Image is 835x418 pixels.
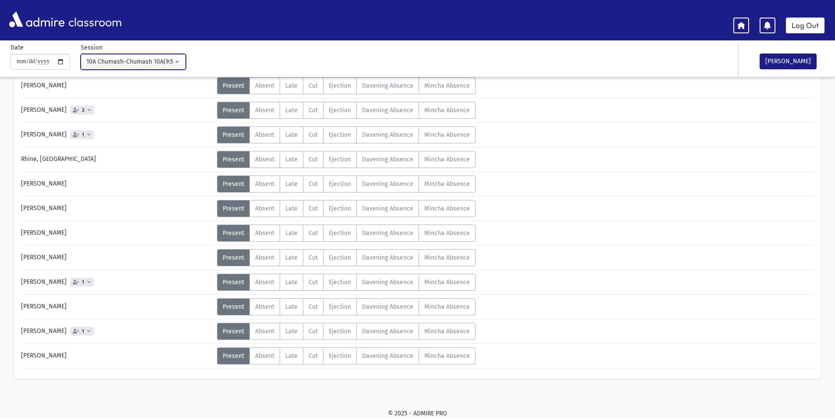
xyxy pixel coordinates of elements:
[255,229,274,237] span: Absent
[309,107,318,114] span: Cut
[309,82,318,89] span: Cut
[17,274,217,291] div: [PERSON_NAME]
[362,279,413,286] span: Davening Absence
[255,82,274,89] span: Absent
[86,57,173,66] div: 10A Chumash-Chumash 10A(9:53AM-10:33AM)
[285,303,298,311] span: Late
[223,205,244,212] span: Present
[362,107,413,114] span: Davening Absence
[362,352,413,360] span: Davening Absence
[424,352,470,360] span: Mincha Absence
[217,274,476,291] div: AttTypes
[285,279,298,286] span: Late
[309,303,318,311] span: Cut
[17,249,217,266] div: [PERSON_NAME]
[223,279,244,286] span: Present
[17,102,217,119] div: [PERSON_NAME]
[17,77,217,94] div: [PERSON_NAME]
[362,303,413,311] span: Davening Absence
[424,180,470,188] span: Mincha Absence
[80,329,86,334] span: 1
[17,298,217,315] div: [PERSON_NAME]
[217,347,476,364] div: AttTypes
[362,328,413,335] span: Davening Absence
[80,279,86,285] span: 1
[217,225,476,242] div: AttTypes
[329,303,351,311] span: Ejection
[329,328,351,335] span: Ejection
[7,9,67,29] img: AdmirePro
[80,107,86,113] span: 3
[255,328,274,335] span: Absent
[362,82,413,89] span: Davening Absence
[223,156,244,163] span: Present
[255,205,274,212] span: Absent
[424,131,470,139] span: Mincha Absence
[309,205,318,212] span: Cut
[285,131,298,139] span: Late
[255,254,274,261] span: Absent
[285,254,298,261] span: Late
[309,328,318,335] span: Cut
[255,352,274,360] span: Absent
[362,229,413,237] span: Davening Absence
[309,156,318,163] span: Cut
[285,180,298,188] span: Late
[17,126,217,143] div: [PERSON_NAME]
[17,225,217,242] div: [PERSON_NAME]
[329,229,351,237] span: Ejection
[309,352,318,360] span: Cut
[424,205,470,212] span: Mincha Absence
[223,254,244,261] span: Present
[17,151,217,168] div: Rhine, [GEOGRAPHIC_DATA]
[424,328,470,335] span: Mincha Absence
[329,82,351,89] span: Ejection
[760,54,817,69] button: [PERSON_NAME]
[223,180,244,188] span: Present
[362,254,413,261] span: Davening Absence
[285,82,298,89] span: Late
[329,254,351,261] span: Ejection
[362,205,413,212] span: Davening Absence
[67,8,122,31] span: classroom
[329,107,351,114] span: Ejection
[223,303,244,311] span: Present
[217,151,476,168] div: AttTypes
[223,82,244,89] span: Present
[255,107,274,114] span: Absent
[285,328,298,335] span: Late
[17,175,217,193] div: [PERSON_NAME]
[424,229,470,237] span: Mincha Absence
[362,156,413,163] span: Davening Absence
[217,102,476,119] div: AttTypes
[424,156,470,163] span: Mincha Absence
[329,156,351,163] span: Ejection
[217,298,476,315] div: AttTypes
[81,54,186,70] button: 10A Chumash-Chumash 10A(9:53AM-10:33AM)
[424,303,470,311] span: Mincha Absence
[424,254,470,261] span: Mincha Absence
[329,352,351,360] span: Ejection
[255,279,274,286] span: Absent
[309,131,318,139] span: Cut
[309,180,318,188] span: Cut
[223,107,244,114] span: Present
[285,229,298,237] span: Late
[329,205,351,212] span: Ejection
[309,229,318,237] span: Cut
[223,229,244,237] span: Present
[255,156,274,163] span: Absent
[786,18,824,33] a: Log Out
[217,126,476,143] div: AttTypes
[223,352,244,360] span: Present
[285,156,298,163] span: Late
[217,249,476,266] div: AttTypes
[255,180,274,188] span: Absent
[309,279,318,286] span: Cut
[217,200,476,217] div: AttTypes
[223,328,244,335] span: Present
[80,132,86,138] span: 1
[424,82,470,89] span: Mincha Absence
[424,107,470,114] span: Mincha Absence
[17,323,217,340] div: [PERSON_NAME]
